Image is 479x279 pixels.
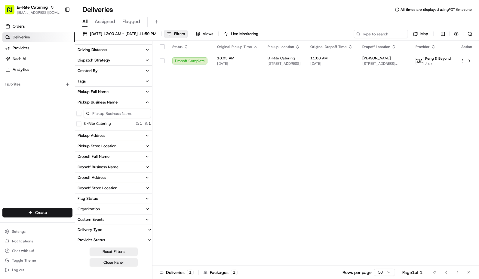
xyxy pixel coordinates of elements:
button: Dropoff Store Location [75,183,152,193]
span: Knowledge Base [12,87,46,93]
span: [DATE] 12:00 AM - [DATE] 11:59 PM [90,31,156,37]
span: 10:05 AM [217,56,258,61]
span: Status [172,44,183,49]
button: Pickup Business Name [75,97,152,107]
span: 11:00 AM [310,56,353,61]
span: Filters [174,31,185,37]
button: Log out [2,266,72,274]
span: Settings [12,229,26,234]
button: Filters [164,30,188,38]
span: Flagged [122,18,140,25]
span: Chat with us! [12,248,34,253]
button: Bi-Rite Catering [17,4,48,10]
button: Settings [2,227,72,236]
span: All [82,18,88,25]
span: Providers [13,45,29,51]
span: Map [420,31,428,37]
input: Clear [16,39,99,45]
button: Close Panel [90,258,138,267]
span: [DATE] [310,61,353,66]
a: 💻API Documentation [48,85,99,95]
div: Dropoff Store Location [78,185,117,191]
div: Pickup Store Location [78,143,116,149]
a: Powered byPylon [42,101,73,106]
span: 1 [149,121,151,126]
a: Orders [2,22,75,31]
p: Rows per page [342,269,372,275]
button: Dropoff Address [75,172,152,183]
span: Peng & Beyond [425,56,451,61]
button: Pickup Store Location [75,141,152,151]
span: Analytics [13,67,29,72]
div: Pickup Full Name [78,89,109,94]
span: Create [35,210,47,215]
span: API Documentation [57,87,97,93]
div: 📗 [6,88,11,92]
img: profile_peng_cartwheel.jpg [416,57,424,65]
div: Start new chat [20,57,99,63]
span: All times are displayed using PDT timezone [401,7,472,12]
span: [STREET_ADDRESS][PERSON_NAME] [362,61,406,66]
button: Organization [75,204,152,214]
a: 📗Knowledge Base [4,85,48,95]
div: We're available if you need us! [20,63,76,68]
button: [DATE] 12:00 AM - [DATE] 11:59 PM [80,30,159,38]
button: Views [193,30,216,38]
span: [STREET_ADDRESS] [268,61,301,66]
div: Dropoff Full Name [78,154,109,159]
div: 1 [231,270,238,275]
button: Chat with us! [2,247,72,255]
button: Start new chat [102,59,109,66]
button: Reset Filters [90,247,138,256]
span: Pylon [60,102,73,106]
div: Pickup Address [78,133,105,138]
img: 1736555255976-a54dd68f-1ca7-489b-9aae-adbdc363a1c4 [6,57,17,68]
span: Pickup Location [268,44,294,49]
input: Pickup Business Name [84,109,151,118]
div: 1 [187,270,194,275]
button: Tags [75,76,152,86]
button: [EMAIL_ADDRESS][DOMAIN_NAME] [17,10,60,15]
div: Dropoff Business Name [78,164,118,170]
div: Organization [78,206,100,212]
div: Custom Events [78,217,104,222]
button: Pickup Address [75,130,152,141]
button: Bi-Rite Catering[EMAIL_ADDRESS][DOMAIN_NAME] [2,2,62,17]
div: Created By [78,68,98,73]
button: Delivery Type [75,225,152,235]
button: Refresh [466,30,474,38]
button: Live Monitoring [221,30,261,38]
h1: Deliveries [82,5,113,14]
button: Flag Status [75,193,152,204]
button: Dropoff Full Name [75,151,152,162]
span: [DATE] [217,61,258,66]
div: Deliveries [160,269,194,275]
span: Log out [12,268,24,272]
button: Notifications [2,237,72,245]
span: Notifications [12,239,33,244]
div: Driving Distance [78,47,107,52]
span: Deliveries [13,34,30,40]
a: Providers [2,43,75,53]
button: Dispatch Strategy [75,55,152,65]
a: Analytics [2,65,75,74]
button: Custom Events [75,214,152,225]
span: [PERSON_NAME] [362,56,391,61]
span: Original Pickup Time [217,44,252,49]
div: Action [460,44,473,49]
input: Type to search [354,30,408,38]
span: Orders [13,24,25,29]
span: Toggle Theme [12,258,36,263]
div: 💻 [51,88,56,92]
button: Created By [75,66,152,76]
div: Dropoff Address [78,175,106,180]
button: Pickup Full Name [75,87,152,97]
div: Provider Status [75,237,107,243]
button: Provider Status [75,235,152,245]
span: Original Dropoff Time [310,44,347,49]
span: Nash AI [13,56,26,61]
div: Delivery Type [75,227,105,232]
a: Deliveries [2,32,75,42]
label: Bi-Rite Catering [84,121,111,126]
